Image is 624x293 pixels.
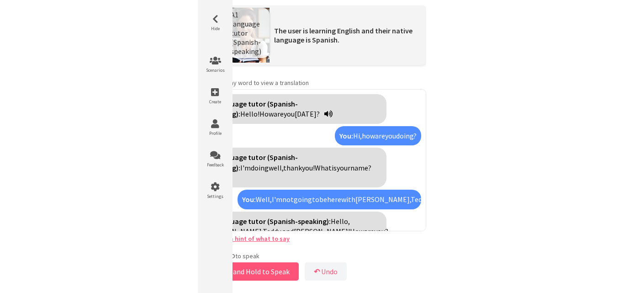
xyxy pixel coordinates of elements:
span: [DATE]? [295,109,320,118]
span: be [319,195,327,204]
div: Click to translate [203,94,386,124]
span: Settings [201,193,229,199]
span: How [259,109,274,118]
span: are [375,131,385,140]
span: with [341,195,355,204]
span: Scenarios [201,67,229,73]
span: Teddy [411,195,429,204]
span: and [282,227,294,236]
span: is [332,163,337,172]
span: [PERSON_NAME], [355,195,411,204]
span: thank [283,163,302,172]
span: your [337,163,350,172]
div: Click to translate [203,212,386,251]
span: I'm [272,195,282,204]
span: [PERSON_NAME]! [294,227,350,236]
span: Well, [256,195,272,204]
div: Click to translate [238,190,421,209]
span: [PERSON_NAME], [207,227,263,236]
strong: You: [339,131,353,140]
span: are [364,227,374,236]
button: ↶Undo [305,262,347,281]
span: not [282,195,294,204]
span: doing [251,163,269,172]
span: to [312,195,319,204]
span: name? [350,163,371,172]
span: you! [302,163,315,172]
span: Feedback [201,162,229,168]
span: Hello, [331,217,350,226]
span: you [385,131,396,140]
span: are [274,109,284,118]
button: Press and Hold to Speak [198,262,299,281]
span: The user is learning English and their native language is Spanish. [274,26,412,44]
span: well, [269,163,283,172]
span: Hi, [353,131,362,140]
span: how [362,131,375,140]
a: Stuck? Get a hint of what to say [198,234,290,243]
p: Press & to speak [198,252,426,260]
b: ↶ [314,267,320,276]
span: Teddy, [263,227,282,236]
span: Create [201,99,229,105]
strong: A1 language tutor (Spanish-speaking): [207,153,298,172]
span: Hide [201,26,229,32]
span: here [327,195,341,204]
span: Hello! [240,109,259,118]
div: Click to translate [335,126,421,145]
span: you [284,109,295,118]
span: How [350,227,364,236]
strong: A1 language tutor (Spanish-speaking): [207,217,331,226]
strong: A1 language tutor (Spanish-speaking): [207,99,298,118]
span: you? [374,227,388,236]
span: I'm [240,163,251,172]
div: Click to translate [203,148,386,187]
span: doing? [396,131,417,140]
span: What [315,163,332,172]
span: A1 language tutor (Spanish-speaking) [231,10,261,56]
p: any word to view a translation [198,79,426,87]
span: Profile [201,130,229,136]
span: going [294,195,312,204]
strong: You: [242,195,256,204]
